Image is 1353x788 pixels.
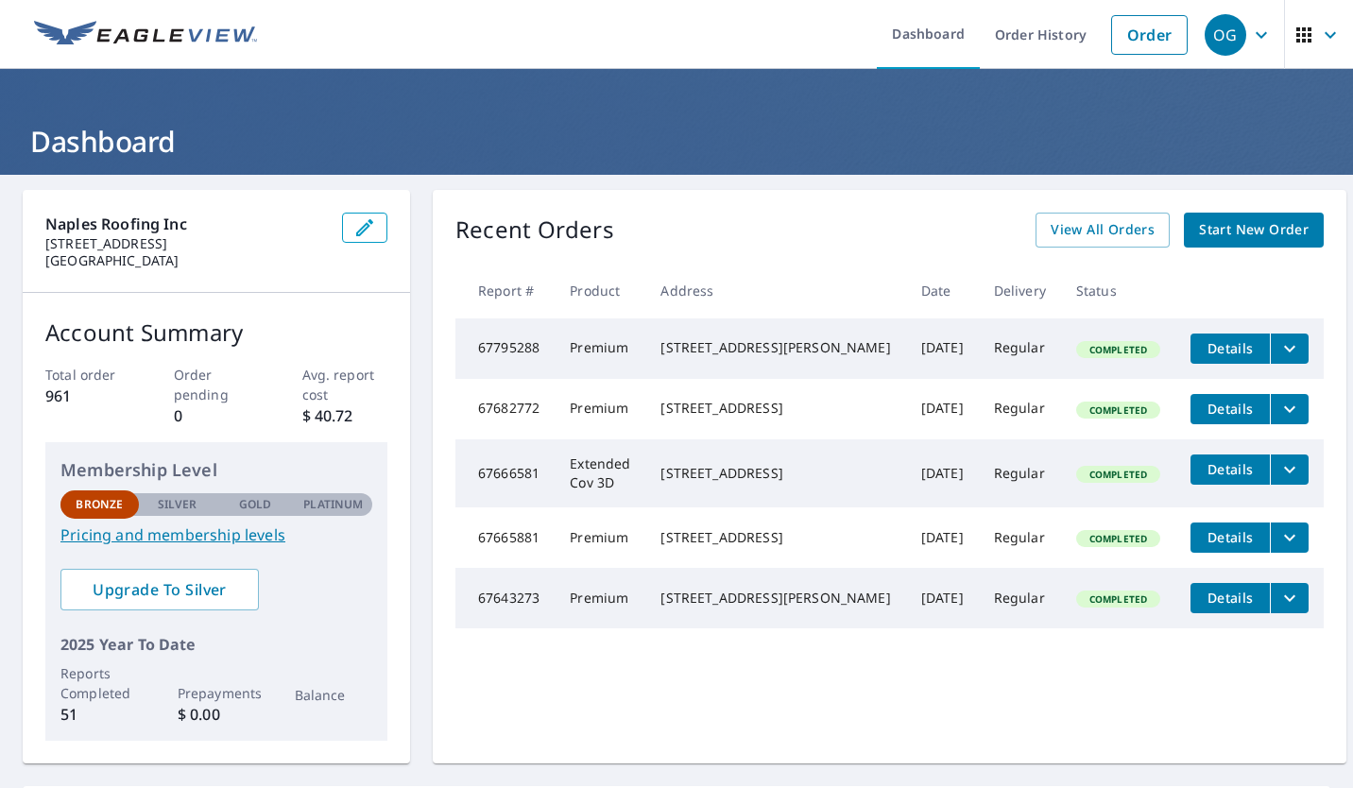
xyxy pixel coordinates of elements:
[60,633,372,656] p: 2025 Year To Date
[660,338,890,357] div: [STREET_ADDRESS][PERSON_NAME]
[45,213,327,235] p: Naples Roofing Inc
[906,439,979,507] td: [DATE]
[455,318,555,379] td: 67795288
[906,263,979,318] th: Date
[295,685,373,705] p: Balance
[178,683,256,703] p: Prepayments
[303,496,363,513] p: Platinum
[1270,522,1309,553] button: filesDropdownBtn-67665881
[979,263,1061,318] th: Delivery
[45,235,327,252] p: [STREET_ADDRESS]
[158,496,197,513] p: Silver
[45,385,131,407] p: 961
[555,439,645,507] td: Extended Cov 3D
[174,365,260,404] p: Order pending
[979,507,1061,568] td: Regular
[45,365,131,385] p: Total order
[1205,14,1246,56] div: OG
[302,404,388,427] p: $ 40.72
[660,528,890,547] div: [STREET_ADDRESS]
[455,507,555,568] td: 67665881
[1202,589,1259,607] span: Details
[45,252,327,269] p: [GEOGRAPHIC_DATA]
[1202,460,1259,478] span: Details
[1202,400,1259,418] span: Details
[60,703,139,726] p: 51
[1036,213,1170,248] a: View All Orders
[906,507,979,568] td: [DATE]
[302,365,388,404] p: Avg. report cost
[60,457,372,483] p: Membership Level
[1184,213,1324,248] a: Start New Order
[455,379,555,439] td: 67682772
[555,379,645,439] td: Premium
[555,318,645,379] td: Premium
[1270,334,1309,364] button: filesDropdownBtn-67795288
[1190,334,1270,364] button: detailsBtn-67795288
[660,464,890,483] div: [STREET_ADDRESS]
[239,496,271,513] p: Gold
[1078,468,1158,481] span: Completed
[555,507,645,568] td: Premium
[455,263,555,318] th: Report #
[906,568,979,628] td: [DATE]
[60,569,259,610] a: Upgrade To Silver
[1061,263,1175,318] th: Status
[178,703,256,726] p: $ 0.00
[906,318,979,379] td: [DATE]
[1078,343,1158,356] span: Completed
[645,263,905,318] th: Address
[1111,15,1188,55] a: Order
[45,316,387,350] p: Account Summary
[1199,218,1309,242] span: Start New Order
[1190,394,1270,424] button: detailsBtn-67682772
[455,439,555,507] td: 67666581
[76,496,123,513] p: Bronze
[979,379,1061,439] td: Regular
[1078,592,1158,606] span: Completed
[60,523,372,546] a: Pricing and membership levels
[979,568,1061,628] td: Regular
[455,568,555,628] td: 67643273
[23,122,1330,161] h1: Dashboard
[1190,454,1270,485] button: detailsBtn-67666581
[660,589,890,608] div: [STREET_ADDRESS][PERSON_NAME]
[1270,394,1309,424] button: filesDropdownBtn-67682772
[34,21,257,49] img: EV Logo
[76,579,244,600] span: Upgrade To Silver
[555,263,645,318] th: Product
[1190,583,1270,613] button: detailsBtn-67643273
[174,404,260,427] p: 0
[1051,218,1155,242] span: View All Orders
[1078,403,1158,417] span: Completed
[1190,522,1270,553] button: detailsBtn-67665881
[979,439,1061,507] td: Regular
[1202,528,1259,546] span: Details
[660,399,890,418] div: [STREET_ADDRESS]
[979,318,1061,379] td: Regular
[1078,532,1158,545] span: Completed
[1270,583,1309,613] button: filesDropdownBtn-67643273
[906,379,979,439] td: [DATE]
[1270,454,1309,485] button: filesDropdownBtn-67666581
[1202,339,1259,357] span: Details
[60,663,139,703] p: Reports Completed
[455,213,614,248] p: Recent Orders
[555,568,645,628] td: Premium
